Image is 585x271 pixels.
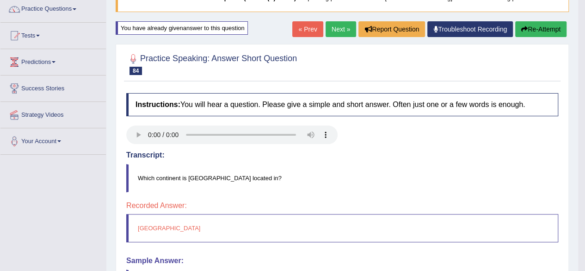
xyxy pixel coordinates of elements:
a: Next » [326,21,356,37]
a: Success Stories [0,76,106,99]
blockquote: [GEOGRAPHIC_DATA] [126,214,558,242]
a: Predictions [0,49,106,72]
span: 84 [129,67,142,75]
blockquote: Which continent is [GEOGRAPHIC_DATA] located in? [126,164,558,192]
h4: Transcript: [126,151,558,159]
h2: Practice Speaking: Answer Short Question [126,52,297,75]
div: You have already given answer to this question [116,21,248,35]
h4: Recorded Answer: [126,202,558,210]
b: Instructions: [135,101,180,108]
a: Your Account [0,128,106,151]
h4: You will hear a question. Please give a simple and short answer. Often just one or a few words is... [126,93,558,116]
a: Troubleshoot Recording [427,21,513,37]
button: Re-Attempt [515,21,567,37]
button: Report Question [358,21,425,37]
a: Strategy Videos [0,102,106,125]
a: « Prev [292,21,323,37]
h4: Sample Answer: [126,257,558,265]
a: Tests [0,23,106,46]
